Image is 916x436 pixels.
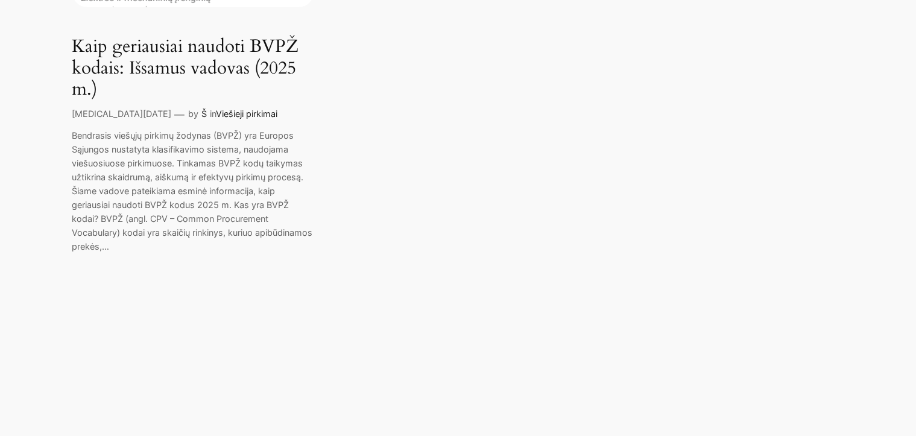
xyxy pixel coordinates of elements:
[210,109,216,119] span: in
[216,109,277,119] a: Viešieji pirkimai
[72,109,172,119] a: [MEDICAL_DATA][DATE]
[201,109,207,119] a: Š
[72,36,314,101] a: Kaip geriausiai naudoti BVPŽ kodais: Išsamus vadovas (2025 m.)
[72,128,314,253] p: Bendrasis viešųjų pirkimų žodynas (BVPŽ) yra Europos Sąjungos nustatyta klasifikavimo sistema, na...
[188,107,198,121] p: by
[175,107,185,122] p: —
